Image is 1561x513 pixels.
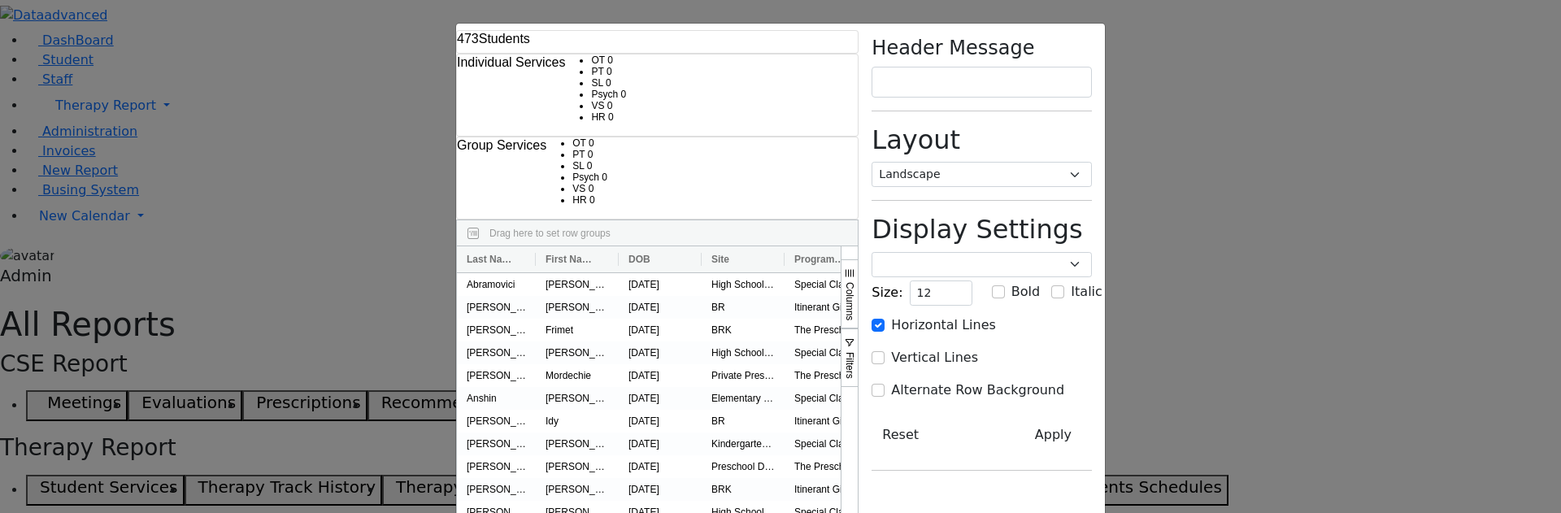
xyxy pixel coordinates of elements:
[785,296,867,319] div: Itinerant Girls
[457,433,1365,455] div: Press SPACE to select this row.
[785,433,867,455] div: Special Class - K12
[536,341,619,364] div: [PERSON_NAME]
[457,410,1365,433] div: Press SPACE to select this row.
[785,478,867,501] div: Itinerant Girls
[489,228,611,239] span: Drag here to set row groups
[702,410,785,433] div: BR
[794,254,845,265] span: Program Type
[536,273,619,296] div: [PERSON_NAME]
[536,410,619,433] div: Idy
[841,259,858,328] button: Columns
[591,77,602,89] span: SL
[572,183,585,194] span: VS
[457,364,1365,387] div: Press SPACE to select this row.
[536,478,619,501] div: [PERSON_NAME]
[457,478,1365,501] div: Press SPACE to select this row.
[702,455,785,478] div: Preschool Division
[589,183,594,194] span: 0
[872,283,902,302] label: Size:
[619,387,702,410] div: [DATE]
[536,319,619,341] div: Frimet
[591,100,604,111] span: VS
[591,54,604,66] span: OT
[619,319,702,341] div: [DATE]
[457,410,536,433] div: [PERSON_NAME]
[457,319,1365,341] div: Press SPACE to select this row.
[891,348,978,367] label: Vertical Lines
[536,455,619,478] div: [PERSON_NAME]
[457,54,565,70] h6: Individual Services
[536,296,619,319] div: [PERSON_NAME]
[619,273,702,296] div: [DATE]
[702,341,785,364] div: High School Girls Division
[702,319,785,341] div: BRK
[872,124,1092,155] h2: Layout
[785,410,867,433] div: Itinerant Girls
[872,37,1092,60] h4: Header Message
[619,478,702,501] div: [DATE]
[785,387,867,410] div: Special Class - K12
[607,100,613,111] span: 0
[457,319,536,341] div: [PERSON_NAME]
[602,172,607,183] span: 0
[1011,282,1040,302] label: Bold
[457,32,479,46] span: 473
[457,364,536,387] div: [PERSON_NAME]
[536,387,619,410] div: [PERSON_NAME]
[619,410,702,433] div: [DATE]
[608,111,614,123] span: 0
[572,194,586,206] span: HR
[457,455,1365,478] div: Press SPACE to select this row.
[457,137,546,153] h6: Group Services
[702,387,785,410] div: Elementary Division
[457,387,536,410] div: Anshin
[619,364,702,387] div: [DATE]
[872,420,929,450] button: Reset
[591,66,603,77] span: PT
[620,89,626,100] span: 0
[702,273,785,296] div: High School Boys Division
[591,111,605,123] span: HR
[711,254,729,265] span: Site
[457,341,1365,364] div: Press SPACE to select this row.
[872,214,1092,245] h2: Display Settings
[702,478,785,501] div: BRK
[589,194,595,206] span: 0
[844,352,855,379] span: Filters
[702,433,785,455] div: Kindergarten PS
[457,296,1365,319] div: Press SPACE to select this row.
[785,273,867,296] div: Special Class - K12
[891,315,995,335] label: Horizontal Lines
[1015,420,1092,450] button: Apply
[1071,282,1102,302] label: Italic
[546,254,596,265] span: First Name
[457,387,1365,410] div: Press SPACE to select this row.
[589,137,594,149] span: 0
[844,282,855,320] span: Columns
[572,137,585,149] span: OT
[785,364,867,387] div: The Preschool Itinerant
[591,89,618,100] span: Psych
[536,364,619,387] div: Mordechie
[588,149,594,160] span: 0
[628,254,650,265] span: DOB
[536,433,619,455] div: [PERSON_NAME]
[619,341,702,364] div: [DATE]
[587,160,593,172] span: 0
[702,364,785,387] div: Private Preschool
[841,328,858,387] button: Filters
[785,319,867,341] div: The Preschool Itinerant
[457,433,536,455] div: [PERSON_NAME]
[891,380,1064,400] label: Alternate Row Background
[457,296,536,319] div: [PERSON_NAME]
[572,149,585,160] span: PT
[607,54,613,66] span: 0
[619,296,702,319] div: [DATE]
[457,31,530,46] h6: Students
[607,66,612,77] span: 0
[457,478,536,501] div: [PERSON_NAME]
[457,273,1365,296] div: Press SPACE to select this row.
[619,433,702,455] div: [DATE]
[619,455,702,478] div: [DATE]
[702,296,785,319] div: BR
